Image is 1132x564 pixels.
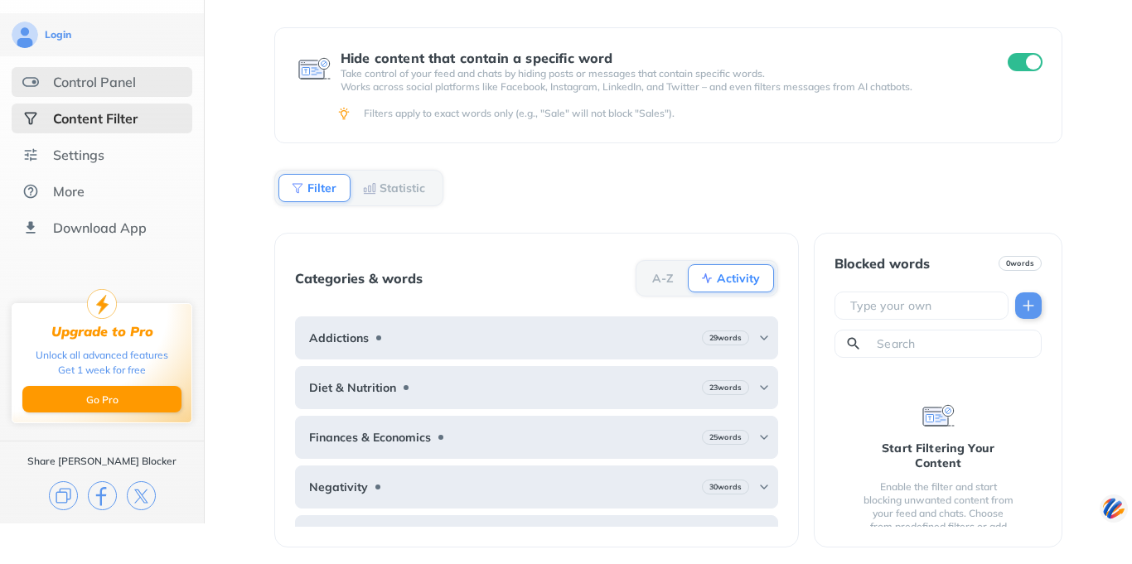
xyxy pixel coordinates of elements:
[834,256,930,271] div: Blocked words
[295,271,423,286] div: Categories & words
[700,272,714,285] img: Activity
[36,348,168,363] div: Unlock all advanced features
[22,110,39,127] img: social-selected.svg
[1100,493,1128,523] img: svg+xml;base64,PHN2ZyB3aWR0aD0iNDQiIGhlaWdodD0iNDQiIHZpZXdCb3g9IjAgMCA0NCA0NCIgZmlsbD0ibm9uZSIgeG...
[652,273,674,283] b: A-Z
[309,480,368,494] b: Negativity
[51,324,153,340] div: Upgrade to Pro
[717,273,760,283] b: Activity
[27,455,177,468] div: Share [PERSON_NAME] Blocker
[363,181,376,195] img: Statistic
[22,183,39,200] img: about.svg
[861,441,1015,470] div: Start Filtering Your Content
[380,183,425,193] b: Statistic
[53,110,138,127] div: Content Filter
[709,431,742,443] b: 25 words
[709,481,742,493] b: 30 words
[875,335,1034,352] input: Search
[53,74,136,90] div: Control Panel
[22,386,181,412] button: Go Pro
[291,181,304,195] img: Filter
[309,331,369,345] b: Addictions
[309,381,396,394] b: Diet & Nutrition
[45,28,71,41] div: Login
[22,219,39,236] img: download-app.svg
[849,297,1001,314] input: Type your own
[341,80,978,94] p: Works across social platforms like Facebook, Instagram, LinkedIn, and Twitter – and even filters ...
[341,51,978,65] div: Hide content that contain a specific word
[58,363,146,378] div: Get 1 week for free
[307,183,336,193] b: Filter
[709,382,742,393] b: 23 words
[53,219,147,236] div: Download App
[22,147,39,163] img: settings.svg
[22,74,39,90] img: features.svg
[87,289,117,319] img: upgrade-to-pro.svg
[341,67,978,80] p: Take control of your feed and chats by hiding posts or messages that contain specific words.
[127,481,156,510] img: x.svg
[364,107,1039,120] div: Filters apply to exact words only (e.g., "Sale" will not block "Sales").
[309,431,431,444] b: Finances & Economics
[53,147,104,163] div: Settings
[49,481,78,510] img: copy.svg
[12,22,38,48] img: avatar.svg
[861,480,1015,547] div: Enable the filter and start blocking unwanted content from your feed and chats. Choose from prede...
[53,183,85,200] div: More
[709,332,742,344] b: 29 words
[88,481,117,510] img: facebook.svg
[1006,258,1034,269] b: 0 words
